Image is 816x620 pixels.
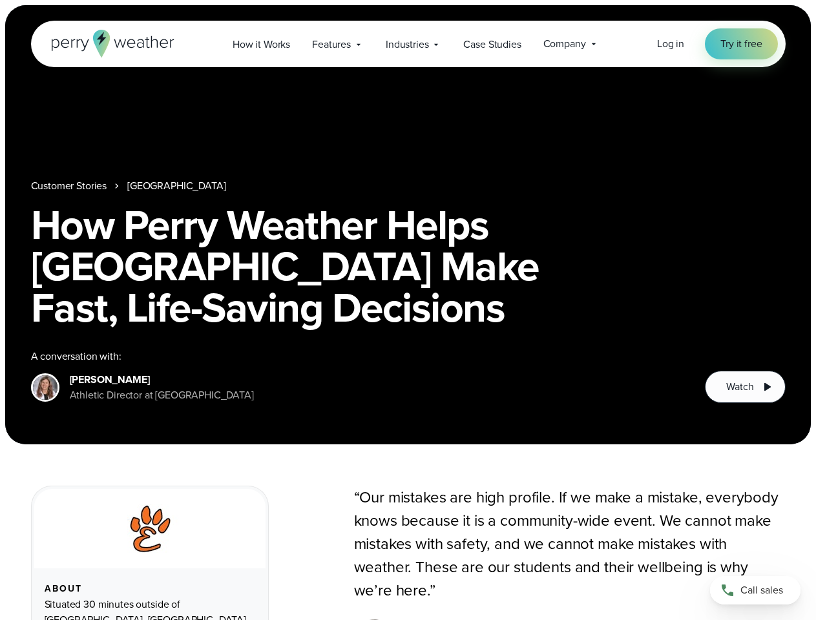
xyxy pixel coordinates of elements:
span: Try it free [720,36,762,52]
span: How it Works [233,37,290,52]
span: Log in [657,36,684,51]
a: How it Works [222,31,301,57]
a: Log in [657,36,684,52]
div: [PERSON_NAME] [70,372,254,387]
div: Athletic Director at [GEOGRAPHIC_DATA] [70,387,254,403]
span: Industries [386,37,428,52]
a: Call sales [710,576,800,604]
div: About [45,584,255,594]
nav: Breadcrumb [31,178,786,194]
span: Call sales [740,583,783,598]
span: Case Studies [463,37,521,52]
a: Case Studies [452,31,532,57]
span: Watch [726,379,753,395]
button: Watch [705,371,785,403]
div: A conversation with: [31,349,685,364]
span: Company [543,36,586,52]
p: “Our mistakes are high profile. If we make a mistake, everybody knows because it is a community-w... [354,486,786,602]
h1: How Perry Weather Helps [GEOGRAPHIC_DATA] Make Fast, Life-Saving Decisions [31,204,786,328]
a: [GEOGRAPHIC_DATA] [127,178,225,194]
a: Customer Stories [31,178,107,194]
a: Try it free [705,28,777,59]
span: Features [312,37,351,52]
